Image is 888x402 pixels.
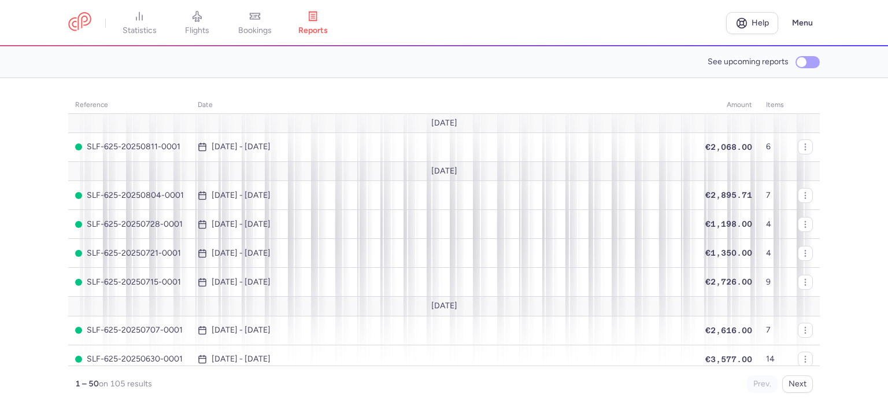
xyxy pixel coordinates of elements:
[759,181,791,210] td: 7
[705,277,752,286] span: €2,726.00
[726,12,778,34] a: Help
[99,379,152,389] span: on 105 results
[212,191,271,200] time: [DATE] - [DATE]
[75,379,99,389] strong: 1 – 50
[759,345,791,374] td: 14
[75,249,184,258] span: SLF-625-20250721-0001
[782,375,813,393] button: Next
[110,10,168,36] a: statistics
[431,119,457,128] span: [DATE]
[759,210,791,239] td: 4
[168,10,226,36] a: flights
[698,97,759,114] th: amount
[68,12,91,34] a: CitizenPlane red outlined logo
[75,142,184,152] span: SLF-625-20250811-0001
[708,57,789,67] span: See upcoming reports
[431,301,457,311] span: [DATE]
[185,25,209,36] span: flights
[752,19,769,27] span: Help
[123,25,157,36] span: statistics
[759,132,791,161] td: 6
[705,248,752,257] span: €1,350.00
[298,25,328,36] span: reports
[75,355,184,364] span: SLF-625-20250630-0001
[785,12,820,34] button: Menu
[212,142,271,152] time: [DATE] - [DATE]
[759,239,791,268] td: 4
[75,278,184,287] span: SLF-625-20250715-0001
[284,10,342,36] a: reports
[747,375,778,393] button: Prev.
[759,316,791,345] td: 7
[212,278,271,287] time: [DATE] - [DATE]
[226,10,284,36] a: bookings
[191,97,698,114] th: date
[212,249,271,258] time: [DATE] - [DATE]
[75,220,184,229] span: SLF-625-20250728-0001
[75,326,184,335] span: SLF-625-20250707-0001
[705,219,752,228] span: €1,198.00
[759,268,791,297] td: 9
[68,97,191,114] th: reference
[431,167,457,176] span: [DATE]
[705,326,752,335] span: €2,616.00
[705,142,752,152] span: €2,068.00
[212,220,271,229] time: [DATE] - [DATE]
[212,355,271,364] time: [DATE] - [DATE]
[212,326,271,335] time: [DATE] - [DATE]
[238,25,272,36] span: bookings
[759,97,791,114] th: items
[705,355,752,364] span: €3,577.00
[75,191,184,200] span: SLF-625-20250804-0001
[705,190,752,200] span: €2,895.71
